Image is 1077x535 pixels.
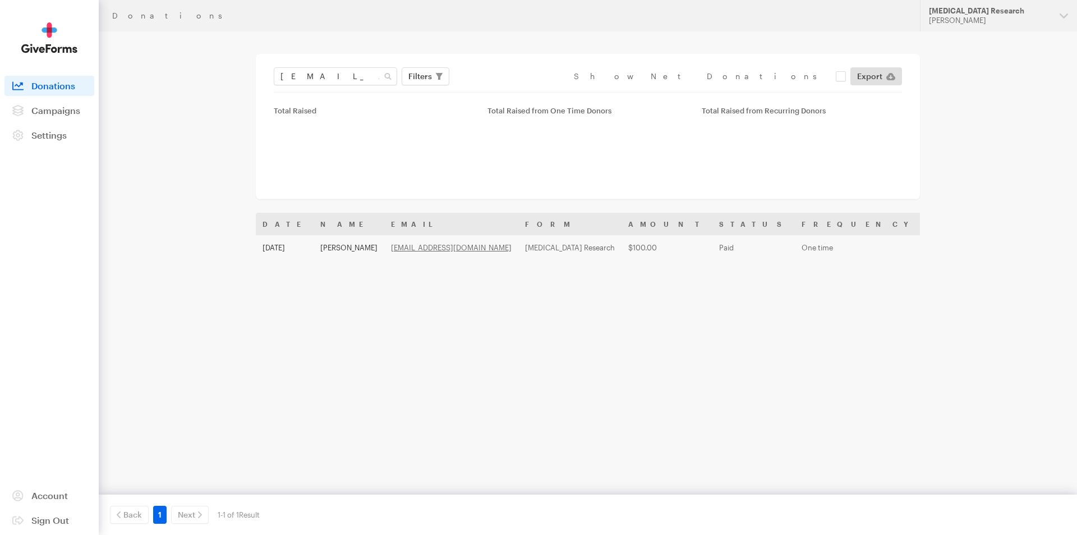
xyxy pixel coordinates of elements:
[712,213,795,235] th: Status
[487,106,688,115] div: Total Raised from One Time Donors
[408,70,432,83] span: Filters
[314,213,384,235] th: Name
[929,6,1051,16] div: [MEDICAL_DATA] Research
[857,70,882,83] span: Export
[31,130,67,140] span: Settings
[31,80,75,91] span: Donations
[4,100,94,121] a: Campaigns
[218,506,260,524] div: 1-1 of 1
[239,510,260,519] span: Result
[622,213,712,235] th: Amount
[274,106,474,115] div: Total Raised
[4,510,94,531] a: Sign Out
[518,235,622,260] td: [MEDICAL_DATA] Research
[391,243,512,252] a: [EMAIL_ADDRESS][DOMAIN_NAME]
[314,235,384,260] td: [PERSON_NAME]
[4,76,94,96] a: Donations
[795,235,923,260] td: One time
[622,235,712,260] td: $100.00
[256,213,314,235] th: Date
[702,106,902,115] div: Total Raised from Recurring Donors
[31,105,80,116] span: Campaigns
[274,67,397,85] input: Search Name & Email
[256,235,314,260] td: [DATE]
[402,67,449,85] button: Filters
[518,213,622,235] th: Form
[850,67,902,85] a: Export
[4,486,94,506] a: Account
[4,125,94,145] a: Settings
[929,16,1051,25] div: [PERSON_NAME]
[712,235,795,260] td: Paid
[795,213,923,235] th: Frequency
[31,515,69,525] span: Sign Out
[31,490,68,501] span: Account
[21,22,77,53] img: GiveForms
[384,213,518,235] th: Email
